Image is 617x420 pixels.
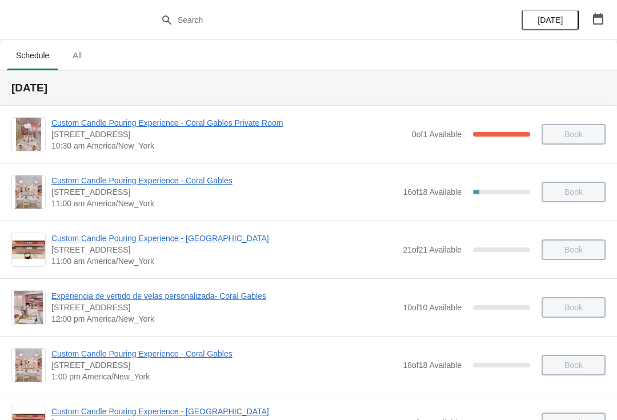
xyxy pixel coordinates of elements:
span: Custom Candle Pouring Experience - Coral Gables [51,348,397,359]
img: Custom Candle Pouring Experience - Fort Lauderdale | 914 East Las Olas Boulevard, Fort Lauderdale... [12,241,45,259]
img: Custom Candle Pouring Experience - Coral Gables | 154 Giralda Avenue, Coral Gables, FL, USA | 1:0... [15,349,42,382]
span: 18 of 18 Available [403,361,462,370]
button: [DATE] [522,10,579,30]
span: Schedule [7,45,58,66]
span: [STREET_ADDRESS] [51,186,397,198]
span: Custom Candle Pouring Experience - Coral Gables [51,175,397,186]
span: Custom Candle Pouring Experience - [GEOGRAPHIC_DATA] [51,406,397,417]
span: 11:00 am America/New_York [51,255,397,267]
span: 16 of 18 Available [403,187,462,197]
h2: [DATE] [11,82,606,94]
span: 10:30 am America/New_York [51,140,406,151]
span: 1:00 pm America/New_York [51,371,397,382]
span: 11:00 am America/New_York [51,198,397,209]
span: Custom Candle Pouring Experience - Coral Gables Private Room [51,117,406,129]
input: Search [177,10,463,30]
span: [STREET_ADDRESS] [51,129,406,140]
span: [DATE] [538,15,563,25]
span: 10 of 10 Available [403,303,462,312]
span: 21 of 21 Available [403,245,462,254]
span: All [63,45,91,66]
span: [STREET_ADDRESS] [51,244,397,255]
img: Experiencia de vertido de velas personalizada- Coral Gables | 154 Giralda Avenue, Coral Gables, F... [14,291,43,324]
span: Custom Candle Pouring Experience - [GEOGRAPHIC_DATA] [51,233,397,244]
span: Experiencia de vertido de velas personalizada- Coral Gables [51,290,397,302]
img: Custom Candle Pouring Experience - Coral Gables Private Room | 154 Giralda Avenue, Coral Gables, ... [16,118,41,151]
img: Custom Candle Pouring Experience - Coral Gables | 154 Giralda Avenue, Coral Gables, FL, USA | 11:... [15,175,42,209]
span: [STREET_ADDRESS] [51,302,397,313]
span: 0 of 1 Available [412,130,462,139]
span: 12:00 pm America/New_York [51,313,397,325]
span: [STREET_ADDRESS] [51,359,397,371]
